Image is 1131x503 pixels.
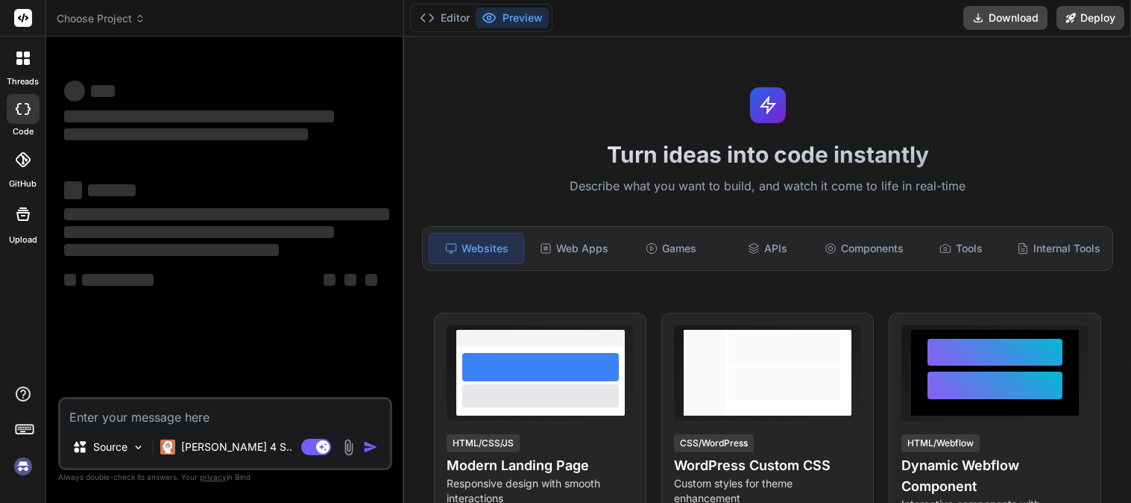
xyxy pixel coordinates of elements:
span: ‌ [64,244,279,256]
div: HTML/CSS/JS [447,434,520,452]
h1: Turn ideas into code instantly [413,141,1122,168]
img: icon [363,440,378,454]
h4: Modern Landing Page [447,455,634,476]
button: Editor [414,7,476,28]
span: ‌ [64,226,334,238]
span: ‌ [82,274,154,286]
label: code [13,125,34,138]
span: ‌ [64,128,308,140]
div: CSS/WordPress [674,434,754,452]
span: ‌ [344,274,356,286]
span: ‌ [88,184,136,196]
div: APIs [721,233,815,264]
label: Upload [9,234,37,246]
img: attachment [340,439,357,456]
span: Choose Project [57,11,145,26]
p: Source [93,440,127,454]
button: Download [963,6,1047,30]
div: Components [817,233,911,264]
button: Deploy [1056,6,1124,30]
div: Websites [429,233,524,264]
p: Describe what you want to build, and watch it come to life in real-time [413,177,1122,196]
span: ‌ [365,274,377,286]
label: GitHub [9,178,37,190]
img: Claude 4 Sonnet [160,440,175,454]
div: Web Apps [527,233,621,264]
label: threads [7,75,39,88]
button: Preview [476,7,549,28]
h4: Dynamic Webflow Component [901,455,1089,497]
div: Tools [914,233,1008,264]
div: HTML/Webflow [901,434,980,452]
img: Pick Models [132,441,145,454]
img: signin [10,454,36,479]
span: ‌ [64,181,82,199]
span: ‌ [64,274,76,286]
h4: WordPress Custom CSS [674,455,861,476]
div: Internal Tools [1011,233,1106,264]
span: ‌ [64,110,334,122]
p: Always double-check its answers. Your in Bind [58,470,392,484]
span: ‌ [324,274,335,286]
span: privacy [200,472,227,481]
div: Games [624,233,718,264]
p: [PERSON_NAME] 4 S.. [181,440,292,454]
span: ‌ [91,85,115,97]
span: ‌ [64,81,85,101]
span: ‌ [64,208,389,220]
